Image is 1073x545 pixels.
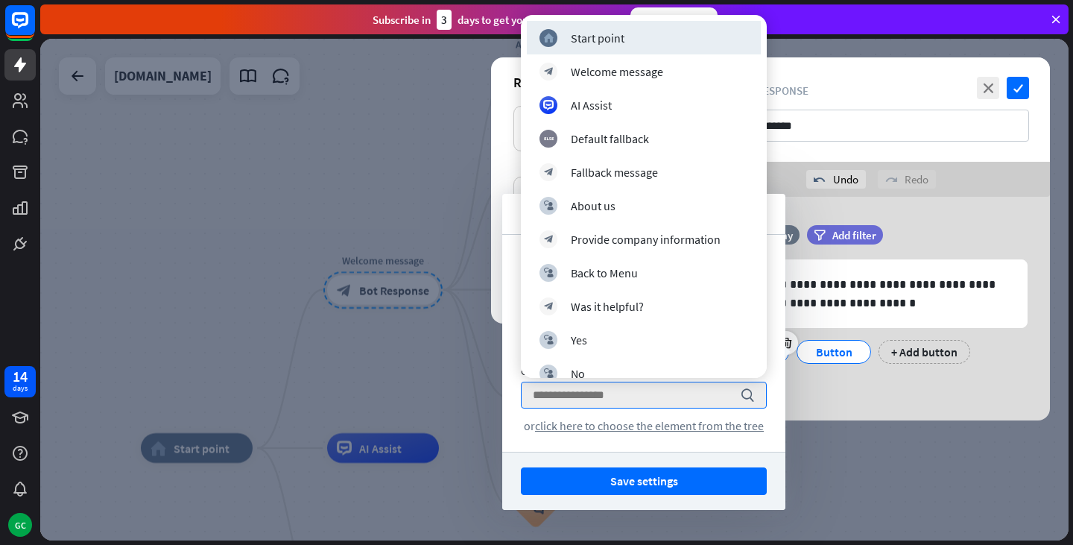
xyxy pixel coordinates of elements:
[806,170,866,189] div: Undo
[544,133,554,143] i: block_fallback
[571,232,721,247] div: Provide company information
[734,84,808,98] span: Bot Response
[544,167,554,177] i: block_bot_response
[4,366,36,397] a: 14 days
[814,230,826,241] i: filter
[521,418,767,433] div: or
[740,388,755,403] i: search
[544,234,554,244] i: block_bot_response
[630,7,718,31] div: Subscribe now
[521,467,767,495] button: Save settings
[571,333,587,347] div: Yes
[544,33,554,42] i: home_2
[535,418,764,433] span: click here to choose the element from the tree
[879,340,970,364] div: + Add button
[571,198,615,213] div: About us
[13,370,28,383] div: 14
[544,66,554,76] i: block_bot_response
[8,513,32,537] div: GC
[809,341,858,363] div: Button
[571,98,612,113] div: AI Assist
[571,366,585,381] div: No
[373,10,618,30] div: Subscribe in days to get your first month for $1
[544,268,554,277] i: block_user_input
[437,10,452,30] div: 3
[571,299,644,314] div: Was it helpful?
[571,131,649,146] div: Default fallback
[544,201,554,210] i: block_user_input
[885,174,897,186] i: redo
[1007,77,1029,99] i: check
[521,365,767,378] div: Go to
[544,335,554,344] i: block_user_input
[571,165,658,180] div: Fallback message
[544,301,554,311] i: block_bot_response
[571,265,638,280] div: Back to Menu
[571,31,624,45] div: Start point
[977,77,999,99] i: close
[832,228,876,242] span: Add filter
[571,64,663,79] div: Welcome message
[878,170,936,189] div: Redo
[13,383,28,394] div: days
[544,368,554,378] i: block_user_input
[814,174,826,186] i: undo
[12,6,57,51] button: Open LiveChat chat widget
